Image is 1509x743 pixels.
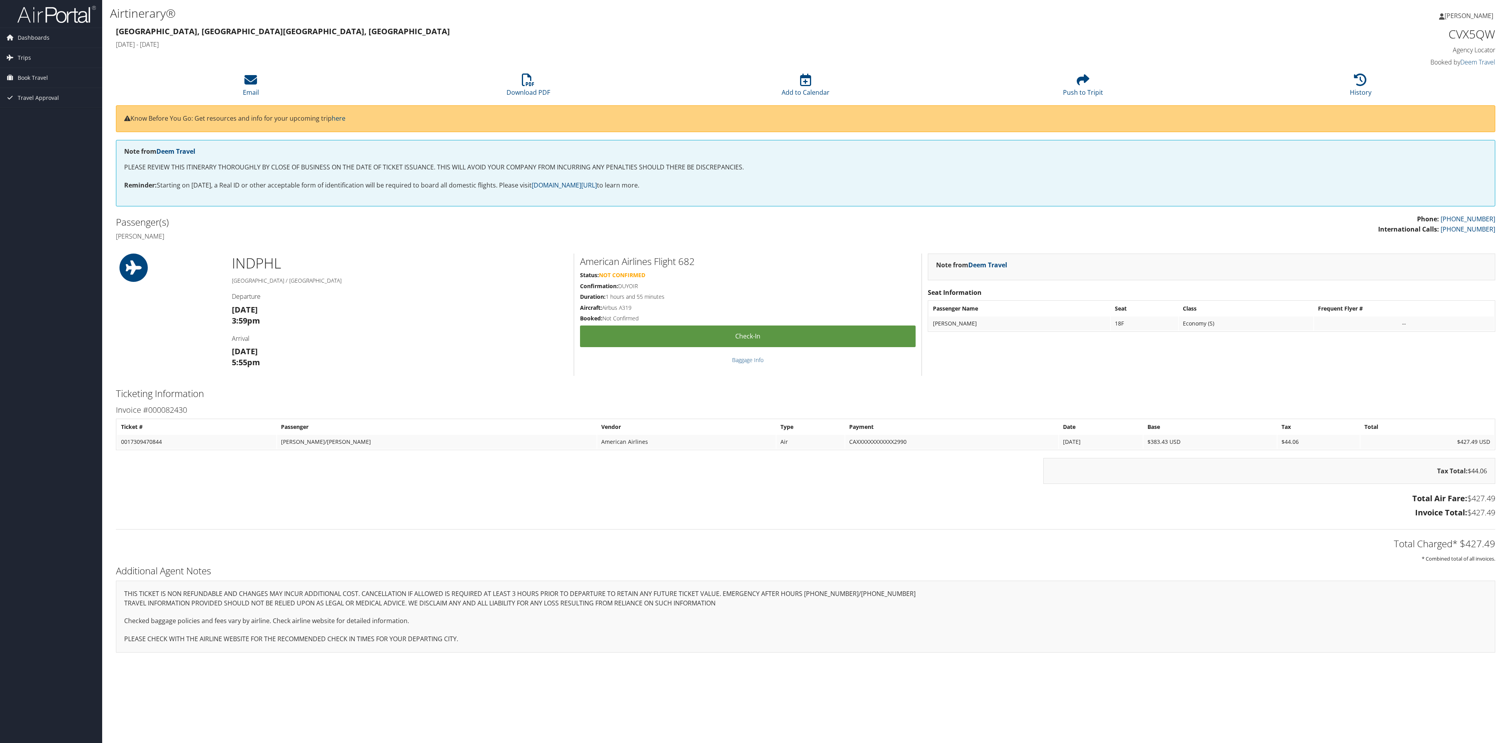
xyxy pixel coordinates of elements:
[116,564,1495,577] h2: Additional Agent Notes
[1111,316,1178,331] td: 18F
[1360,435,1494,449] td: $427.49 USD
[1159,46,1495,54] h4: Agency Locator
[124,181,157,189] strong: Reminder:
[1059,420,1142,434] th: Date
[116,387,1495,400] h2: Ticketing Information
[580,293,606,300] strong: Duration:
[936,261,1007,269] strong: Note from
[1278,435,1360,449] td: $44.06
[124,634,1487,644] p: PLEASE CHECK WITH THE AIRLINE WEBSITE FOR THE RECOMMENDED CHECK IN TIMES FOR YOUR DEPARTING CITY.
[18,68,48,88] span: Book Travel
[277,435,597,449] td: [PERSON_NAME]/[PERSON_NAME]
[580,271,599,279] strong: Status:
[580,293,916,301] h5: 1 hours and 55 minutes
[156,147,195,156] a: Deem Travel
[124,147,195,156] strong: Note from
[1159,26,1495,42] h1: CVX5QW
[1422,555,1495,562] small: * Combined total of all invoices.
[1043,458,1495,484] div: $44.06
[1063,78,1103,97] a: Push to Tripit
[116,40,1147,49] h4: [DATE] - [DATE]
[124,616,1487,626] p: Checked baggage policies and fees vary by airline. Check airline website for detailed information.
[1144,420,1277,434] th: Base
[116,215,800,229] h2: Passenger(s)
[845,435,1058,449] td: CAXXXXXXXXXXXX2990
[232,346,258,357] strong: [DATE]
[116,493,1495,504] h3: $427.49
[580,314,916,322] h5: Not Confirmed
[232,292,568,301] h4: Departure
[17,5,96,24] img: airportal-logo.png
[1360,420,1494,434] th: Total
[968,261,1007,269] a: Deem Travel
[1314,302,1494,316] th: Frequent Flyer #
[1460,58,1495,66] a: Deem Travel
[580,282,618,290] strong: Confirmation:
[928,288,982,297] strong: Seat Information
[116,405,1495,416] h3: Invoice #000082430
[116,26,450,37] strong: [GEOGRAPHIC_DATA], [GEOGRAPHIC_DATA] [GEOGRAPHIC_DATA], [GEOGRAPHIC_DATA]
[232,254,568,273] h1: IND PHL
[1445,11,1493,20] span: [PERSON_NAME]
[124,162,1487,173] p: PLEASE REVIEW THIS ITINERARY THOROUGHLY BY CLOSE OF BUSINESS ON THE DATE OF TICKET ISSUANCE. THIS...
[777,435,844,449] td: Air
[580,314,602,322] strong: Booked:
[580,282,916,290] h5: DUYOIR
[782,78,830,97] a: Add to Calendar
[597,435,776,449] td: American Airlines
[580,304,916,312] h5: Airbus A319
[732,356,764,364] a: Baggage Info
[1378,225,1439,234] strong: International Calls:
[1441,225,1495,234] a: [PHONE_NUMBER]
[116,232,800,241] h4: [PERSON_NAME]
[232,277,568,285] h5: [GEOGRAPHIC_DATA] / [GEOGRAPHIC_DATA]
[845,420,1058,434] th: Payment
[1437,467,1468,475] strong: Tax Total:
[116,537,1495,550] h2: Total Charged* $427.49
[1179,316,1313,331] td: Economy (S)
[1439,4,1501,28] a: [PERSON_NAME]
[332,114,345,123] a: here
[1059,435,1142,449] td: [DATE]
[124,114,1487,124] p: Know Before You Go: Get resources and info for your upcoming trip
[507,78,550,97] a: Download PDF
[110,5,1037,22] h1: Airtinerary®
[580,304,602,311] strong: Aircraft:
[124,598,1487,609] p: TRAVEL INFORMATION PROVIDED SHOULD NOT BE RELIED UPON AS LEGAL OR MEDICAL ADVICE. WE DISCLAIM ANY...
[777,420,844,434] th: Type
[18,88,59,108] span: Travel Approval
[597,420,776,434] th: Vendor
[929,302,1110,316] th: Passenger Name
[232,357,260,368] strong: 5:55pm
[1350,78,1371,97] a: History
[532,181,597,189] a: [DOMAIN_NAME][URL]
[232,304,258,315] strong: [DATE]
[1179,302,1313,316] th: Class
[1441,215,1495,223] a: [PHONE_NUMBER]
[18,48,31,68] span: Trips
[1159,58,1495,66] h4: Booked by
[116,507,1495,518] h3: $427.49
[243,78,259,97] a: Email
[117,420,276,434] th: Ticket #
[232,315,260,326] strong: 3:59pm
[18,28,50,48] span: Dashboards
[1415,507,1467,518] strong: Invoice Total:
[580,255,916,268] h2: American Airlines Flight 682
[116,581,1495,653] div: THIS TICKET IS NON REFUNDABLE AND CHANGES MAY INCUR ADDITIONAL COST. CANCELLATION IF ALLOWED IS R...
[232,334,568,343] h4: Arrival
[1111,302,1178,316] th: Seat
[929,316,1110,331] td: [PERSON_NAME]
[1412,493,1467,504] strong: Total Air Fare:
[580,326,916,347] a: Check-in
[277,420,597,434] th: Passenger
[1318,320,1490,327] div: --
[1278,420,1360,434] th: Tax
[1144,435,1277,449] td: $383.43 USD
[124,180,1487,191] p: Starting on [DATE], a Real ID or other acceptable form of identification will be required to boar...
[117,435,276,449] td: 0017309470844
[599,271,645,279] span: Not Confirmed
[1417,215,1439,223] strong: Phone:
